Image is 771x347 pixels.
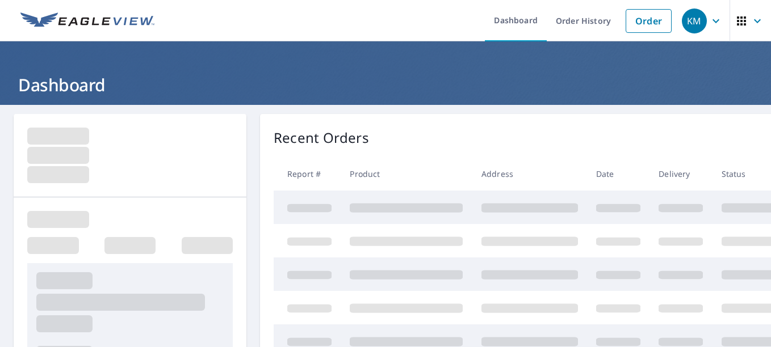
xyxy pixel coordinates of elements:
th: Delivery [650,157,712,191]
th: Report # [274,157,341,191]
div: KM [682,9,707,33]
th: Address [472,157,587,191]
img: EV Logo [20,12,154,29]
th: Date [587,157,650,191]
a: Order [626,9,672,33]
h1: Dashboard [14,73,757,96]
th: Product [341,157,472,191]
p: Recent Orders [274,128,369,148]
